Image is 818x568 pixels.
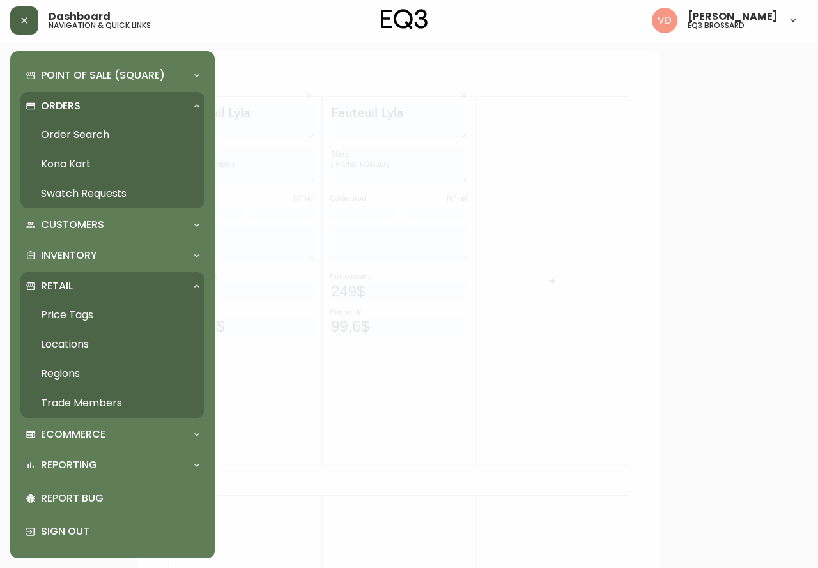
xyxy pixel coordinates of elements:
[20,359,204,388] a: Regions
[41,491,199,505] p: Report Bug
[381,9,428,29] img: logo
[49,22,151,29] h5: navigation & quick links
[20,92,204,120] div: Orders
[41,458,97,472] p: Reporting
[20,300,204,330] a: Price Tags
[20,179,204,208] a: Swatch Requests
[20,211,204,239] div: Customers
[38,52,176,88] textarea: Fauteuil Lyla
[38,93,176,128] textarea: Blanc [PHONE_NUMBER]
[20,330,204,359] a: Locations
[652,8,677,33] img: 34cbe8de67806989076631741e6a7c6b
[20,61,204,89] div: Point of Sale (Square)
[20,388,204,418] a: Trade Members
[49,12,111,22] span: Dashboard
[41,68,165,82] p: Point of Sale (Square)
[20,120,204,150] a: Order Search
[41,99,81,113] p: Orders
[41,525,199,539] p: Sign Out
[20,482,204,515] div: Report Bug
[41,279,73,293] p: Retail
[41,218,104,232] p: Customers
[41,249,97,263] p: Inventory
[20,242,204,270] div: Inventory
[688,22,745,29] h5: eq3 brossard
[41,427,105,441] p: Ecommerce
[20,515,204,548] div: Sign Out
[688,12,778,22] span: [PERSON_NAME]
[20,451,204,479] div: Reporting
[20,150,204,179] a: Kona Kart
[20,272,204,300] div: Retail
[20,420,204,449] div: Ecommerce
